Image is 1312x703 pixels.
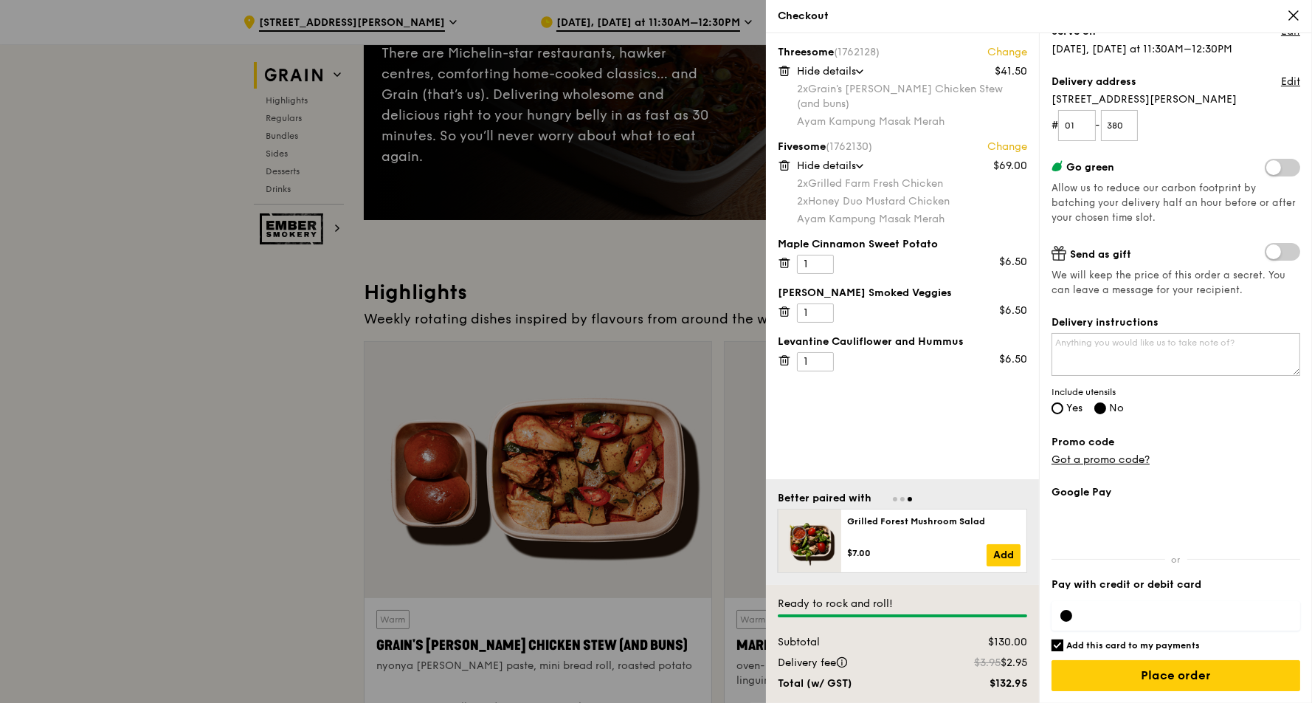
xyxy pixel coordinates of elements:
[778,335,1027,349] div: Levantine Cauliflower and Hummus
[995,64,1027,79] div: $41.50
[999,304,1027,318] div: $6.50
[778,491,871,506] div: Better paired with
[1052,509,1300,541] iframe: Secure payment button frame
[1052,577,1300,592] label: Pay with credit or debit card
[1052,639,1063,651] input: Add this card to my payments
[1052,402,1063,414] input: Yes
[797,114,1027,129] div: Ayam Kampung Masak Merah
[778,140,1027,154] div: Fivesome
[797,65,856,78] span: Hide details
[1052,182,1296,224] span: Allow us to reduce our carbon footprint by batching your delivery half an hour before or after yo...
[974,656,1001,669] span: $3.95
[1281,75,1300,89] a: Edit
[778,45,1027,60] div: Threesome
[1058,110,1096,141] input: Floor
[947,676,1036,691] div: $132.95
[826,140,872,153] span: (1762130)
[778,286,1027,301] div: [PERSON_NAME] Smoked Veggies
[797,160,856,172] span: Hide details
[993,159,1027,174] div: $69.00
[987,140,1027,154] a: Change
[1052,268,1300,298] span: We will keep the price of this order a secret. You can leave a message for your recipient.
[893,497,897,501] span: Go to slide 1
[925,656,1036,671] div: $2.95
[778,237,1027,252] div: Maple Cinnamon Sweet Potato
[987,544,1021,566] a: Add
[797,83,808,95] span: 2x
[987,45,1027,60] a: Change
[769,656,925,671] div: Delivery fee
[1052,43,1232,55] span: [DATE], [DATE] at 11:30AM–12:30PM
[797,177,808,190] span: 2x
[1052,660,1300,691] input: Place order
[908,497,912,501] span: Go to slide 3
[1070,248,1131,261] span: Send as gift
[778,9,1300,24] div: Checkout
[797,82,1027,112] div: Grain's [PERSON_NAME] Chicken Stew (and buns)
[778,597,1027,611] div: Ready to rock and roll!
[797,176,1027,191] div: Grilled Farm Fresh Chicken
[769,676,947,691] div: Total (w/ GST)
[1052,435,1300,450] label: Promo code
[1052,386,1300,398] span: Include utensils
[1052,315,1300,330] label: Delivery instructions
[834,46,880,58] span: (1762128)
[769,635,947,650] div: Subtotal
[1066,639,1200,651] h6: Add this card to my payments
[847,547,987,559] div: $7.00
[797,194,1027,209] div: Honey Duo Mustard Chicken
[1052,75,1136,89] label: Delivery address
[1109,402,1124,414] span: No
[1052,453,1150,466] a: Got a promo code?
[947,635,1036,650] div: $130.00
[900,497,905,501] span: Go to slide 2
[1066,161,1114,174] span: Go green
[797,212,1027,227] div: Ayam Kampung Masak Merah
[1101,110,1139,141] input: Unit
[1052,110,1300,141] form: # -
[1084,610,1291,622] iframe: Secure card payment input frame
[1052,92,1300,107] span: [STREET_ADDRESS][PERSON_NAME]
[999,352,1027,367] div: $6.50
[1052,485,1300,500] label: Google Pay
[1094,402,1106,414] input: No
[1066,402,1083,414] span: Yes
[847,515,1021,527] div: Grilled Forest Mushroom Salad
[999,255,1027,270] div: $6.50
[797,195,808,208] span: 2x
